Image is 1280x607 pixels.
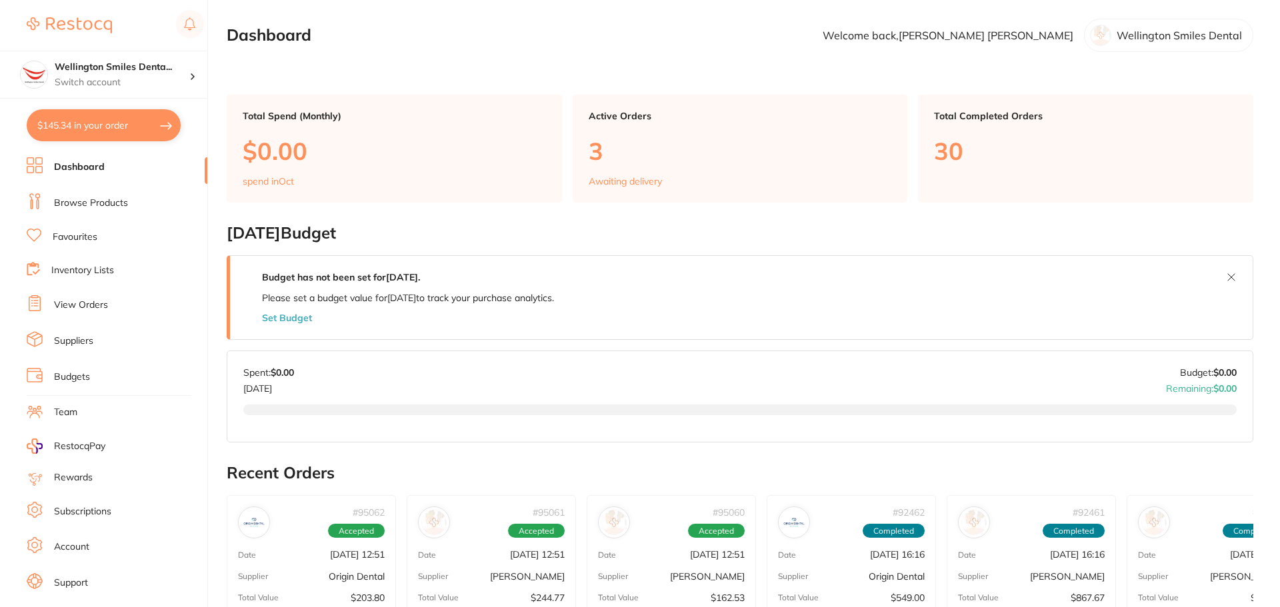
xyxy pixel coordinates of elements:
a: RestocqPay [27,438,105,454]
p: Date [418,550,436,560]
p: $244.77 [531,592,565,603]
a: Account [54,540,89,554]
p: Total Value [418,593,459,602]
p: Spent: [243,367,294,378]
p: [DATE] 16:16 [870,549,925,560]
p: Total Value [958,593,999,602]
span: Completed [1043,524,1105,538]
p: Supplier [238,572,268,581]
a: Total Completed Orders30 [918,95,1253,203]
a: Restocq Logo [27,10,112,41]
p: [DATE] 12:51 [510,549,565,560]
a: Team [54,406,77,419]
strong: Budget has not been set for [DATE] . [262,271,420,283]
a: Dashboard [54,161,105,174]
p: spend in Oct [243,176,294,187]
p: Remaining: [1166,378,1237,394]
p: Please set a budget value for [DATE] to track your purchase analytics. [262,293,554,303]
p: Supplier [958,572,988,581]
a: Subscriptions [54,505,111,518]
p: Date [778,550,796,560]
p: 3 [589,137,892,165]
p: Total Value [238,593,279,602]
p: Awaiting delivery [589,176,662,187]
img: Origin Dental [241,510,267,535]
a: Total Spend (Monthly)$0.00spend inOct [227,95,562,203]
h2: Recent Orders [227,464,1253,482]
p: Total Value [598,593,639,602]
p: Supplier [598,572,628,581]
p: $867.67 [1071,592,1105,603]
p: Supplier [1138,572,1168,581]
span: RestocqPay [54,440,105,453]
p: Origin Dental [329,571,385,582]
img: Origin Dental [781,510,807,535]
a: Budgets [54,370,90,384]
span: Completed [863,524,925,538]
a: Active Orders3Awaiting delivery [573,95,908,203]
strong: $0.00 [1213,366,1237,378]
p: [DATE] 12:51 [330,549,385,560]
p: Switch account [55,76,189,89]
p: # 95062 [353,507,385,518]
p: Total Completed Orders [934,111,1237,121]
img: Adam Dental [1141,510,1167,535]
p: $0.00 [243,137,546,165]
p: $549.00 [891,592,925,603]
a: Inventory Lists [51,264,114,277]
p: # 95061 [533,507,565,518]
strong: $0.00 [271,366,294,378]
p: Total Spend (Monthly) [243,111,546,121]
img: Adam Dental [601,510,627,535]
a: Support [54,576,88,590]
p: [DATE] 16:16 [1050,549,1105,560]
img: Wellington Smiles Dental [21,61,47,88]
p: [PERSON_NAME] [1030,571,1105,582]
button: Set Budget [262,312,312,323]
p: Welcome back, [PERSON_NAME] [PERSON_NAME] [823,29,1073,41]
a: Browse Products [54,197,128,210]
img: Henry Schein Halas [421,510,447,535]
h4: Wellington Smiles Dental [55,61,189,74]
p: Origin Dental [869,571,925,582]
img: Restocq Logo [27,17,112,33]
p: # 92461 [1073,507,1105,518]
button: $145.34 in your order [27,109,181,141]
span: Accepted [688,524,745,538]
p: Date [238,550,256,560]
a: Favourites [53,231,97,244]
a: View Orders [54,299,108,312]
p: [PERSON_NAME] [670,571,745,582]
p: Date [1138,550,1156,560]
p: Supplier [418,572,448,581]
a: Rewards [54,471,93,484]
img: Henry Schein Halas [961,510,987,535]
h2: Dashboard [227,26,311,45]
p: $162.53 [711,592,745,603]
strong: $0.00 [1213,382,1237,394]
a: Suppliers [54,334,93,348]
span: Accepted [328,524,385,538]
p: Supplier [778,572,808,581]
img: RestocqPay [27,438,43,454]
p: Date [958,550,976,560]
p: [PERSON_NAME] [490,571,565,582]
span: Accepted [508,524,565,538]
p: # 92462 [893,507,925,518]
p: [DATE] [243,378,294,394]
p: Date [598,550,616,560]
p: Total Value [778,593,819,602]
p: Total Value [1138,593,1179,602]
p: Budget: [1180,367,1237,378]
p: Active Orders [589,111,892,121]
p: # 95060 [713,507,745,518]
p: [DATE] 12:51 [690,549,745,560]
p: $203.80 [351,592,385,603]
p: 30 [934,137,1237,165]
h2: [DATE] Budget [227,224,1253,243]
p: Wellington Smiles Dental [1117,29,1242,41]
